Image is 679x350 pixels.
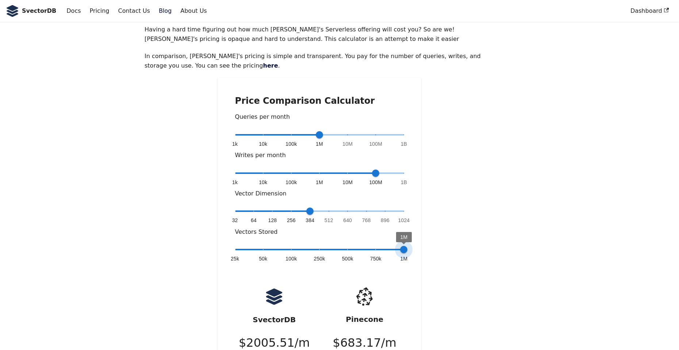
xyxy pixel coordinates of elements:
a: here [263,62,278,69]
a: Pricing [85,5,114,17]
span: 1M [316,179,323,186]
img: SvectorDB Logo [6,5,19,17]
p: Having a hard time figuring out how much [PERSON_NAME]'s Serverless offering will cost you? So ar... [145,25,494,44]
span: 10k [259,179,267,186]
span: 1024 [398,217,410,224]
span: 10M [342,140,353,148]
a: Contact Us [114,5,154,17]
span: 1M [400,234,408,240]
span: 1M [400,255,408,262]
span: 100k [285,255,297,262]
strong: SvectorDB [253,315,296,324]
img: logo.svg [265,288,283,306]
span: 10k [259,140,267,148]
span: 250k [314,255,325,262]
span: 25k [231,255,239,262]
span: 1k [232,179,238,186]
span: 100M [369,140,382,148]
span: 64 [251,217,257,224]
span: 1B [401,179,407,186]
span: 896 [381,217,390,224]
span: 100k [285,140,297,148]
span: 32 [232,217,238,224]
span: 512 [325,217,333,224]
b: SvectorDB [22,6,56,16]
p: Vector Dimension [235,189,404,198]
span: 256 [287,217,296,224]
span: 640 [343,217,352,224]
p: Queries per month [235,112,404,122]
span: 384 [306,217,314,224]
img: pinecone.png [351,283,378,310]
span: 768 [362,217,371,224]
h2: Price Comparison Calculator [235,95,404,106]
a: Blog [154,5,176,17]
span: 100k [285,179,297,186]
span: 1M [316,140,323,148]
span: 10M [342,179,353,186]
strong: Pinecone [346,315,383,324]
span: 50k [259,255,267,262]
p: Vectors Stored [235,227,404,237]
a: Docs [62,5,85,17]
span: 100M [369,179,382,186]
a: SvectorDB LogoSvectorDB [6,5,56,17]
a: About Us [176,5,211,17]
span: 750k [370,255,381,262]
span: 1k [232,140,238,148]
p: Writes per month [235,151,404,160]
a: Dashboard [626,5,673,17]
span: 128 [268,217,277,224]
p: In comparison, [PERSON_NAME]'s pricing is simple and transparent. You pay for the number of queri... [145,52,494,71]
span: 500k [342,255,353,262]
span: 1B [401,140,407,148]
